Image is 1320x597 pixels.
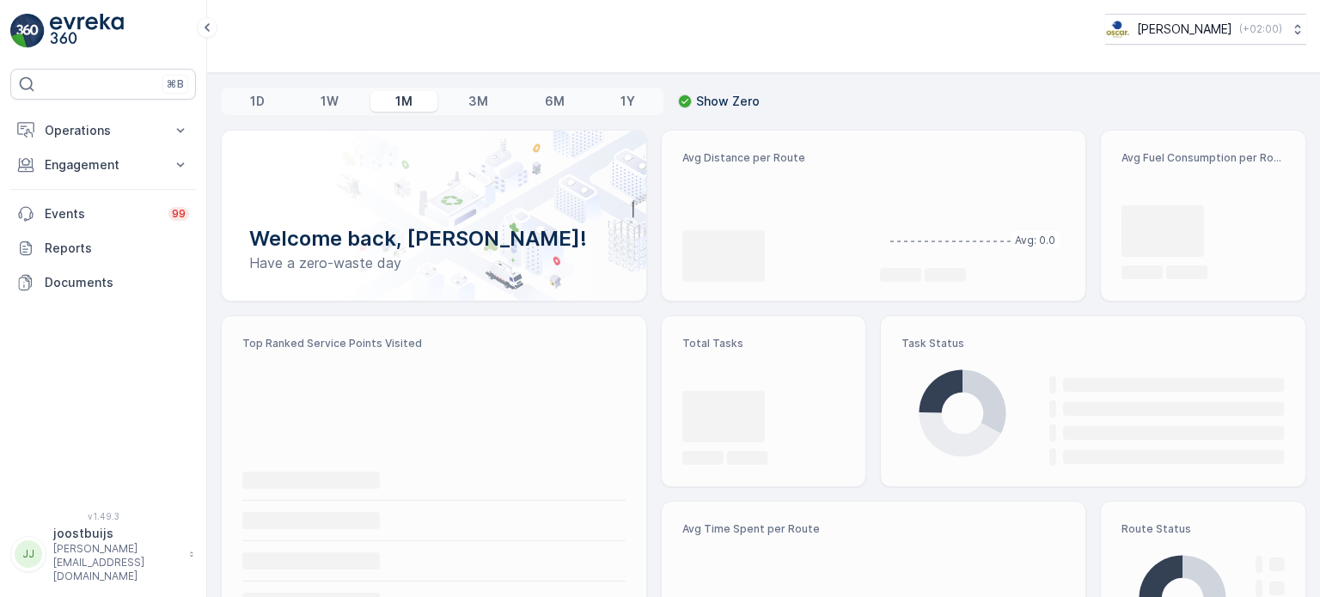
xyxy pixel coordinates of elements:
p: Engagement [45,156,162,174]
img: basis-logo_rgb2x.png [1105,20,1130,39]
p: 1Y [620,93,635,110]
p: ( +02:00 ) [1239,22,1282,36]
p: joostbuijs [53,525,180,542]
p: Welcome back, [PERSON_NAME]! [249,225,619,253]
p: Avg Fuel Consumption per Route [1121,151,1285,165]
p: Have a zero-waste day [249,253,619,273]
p: Events [45,205,158,222]
p: 1W [321,93,339,110]
img: logo [10,14,45,48]
p: Top Ranked Service Points Visited [242,337,626,350]
a: Events99 [10,197,196,231]
p: 1M [395,93,412,110]
p: 1D [250,93,265,110]
p: 6M [545,93,565,110]
span: v 1.49.3 [10,511,196,521]
p: Documents [45,274,189,291]
button: JJjoostbuijs[PERSON_NAME][EMAIL_ADDRESS][DOMAIN_NAME] [10,525,196,583]
button: Operations [10,113,196,148]
img: logo_light-DOdMpM7g.png [50,14,124,48]
p: Reports [45,240,189,257]
p: Task Status [901,337,1285,350]
div: JJ [15,540,42,568]
p: [PERSON_NAME][EMAIL_ADDRESS][DOMAIN_NAME] [53,542,180,583]
p: Operations [45,122,162,139]
p: Avg Time Spent per Route [682,522,867,536]
p: Avg Distance per Route [682,151,867,165]
p: 3M [468,93,488,110]
p: ⌘B [167,77,184,91]
p: Show Zero [696,93,760,110]
p: [PERSON_NAME] [1137,21,1232,38]
a: Reports [10,231,196,265]
button: Engagement [10,148,196,182]
a: Documents [10,265,196,300]
p: Route Status [1121,522,1285,536]
button: [PERSON_NAME](+02:00) [1105,14,1306,45]
p: 99 [172,207,186,221]
p: Total Tasks [682,337,846,350]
